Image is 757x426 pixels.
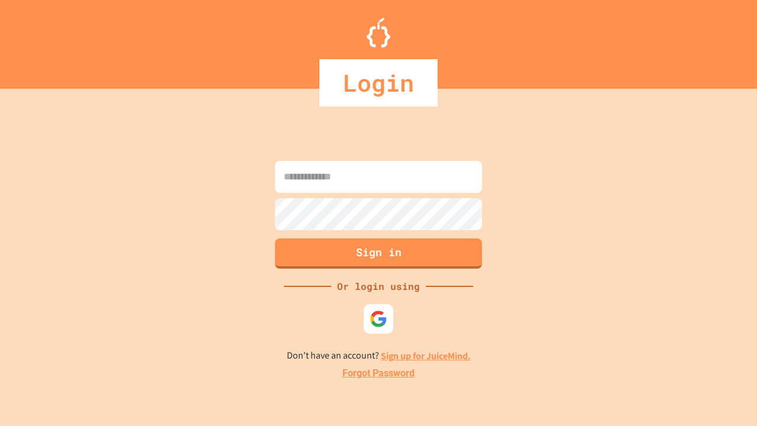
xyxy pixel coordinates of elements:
[331,279,426,293] div: Or login using
[367,18,390,47] img: Logo.svg
[370,310,387,328] img: google-icon.svg
[381,350,471,362] a: Sign up for JuiceMind.
[342,366,415,380] a: Forgot Password
[275,238,482,269] button: Sign in
[319,59,438,106] div: Login
[287,348,471,363] p: Don't have an account?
